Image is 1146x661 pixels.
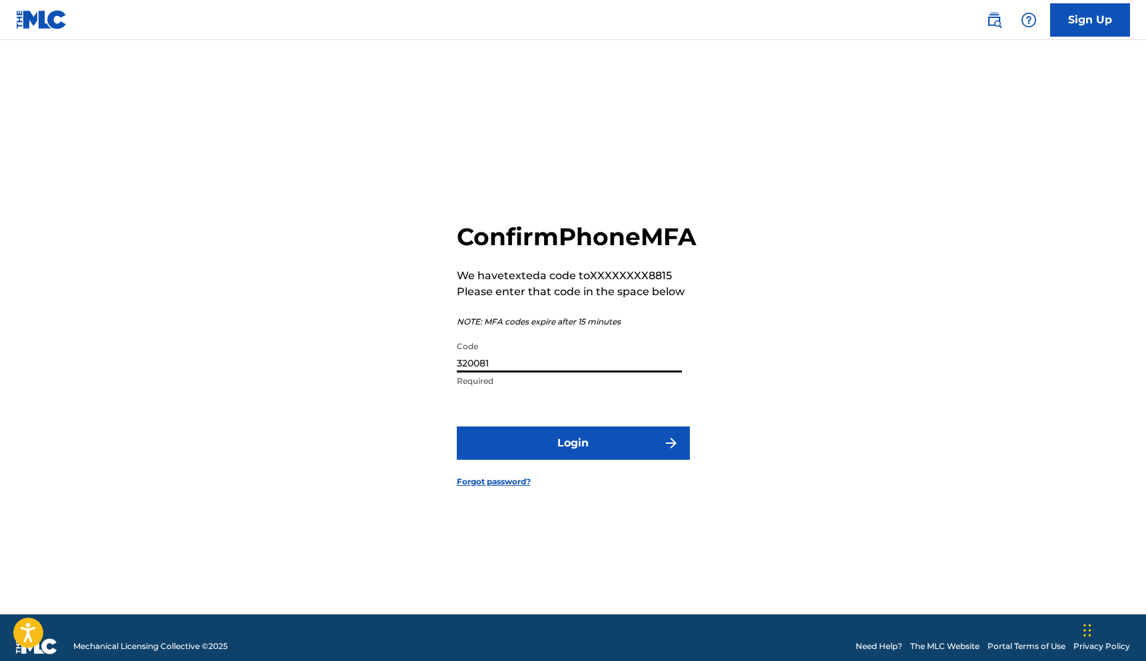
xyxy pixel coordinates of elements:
[73,640,228,652] span: Mechanical Licensing Collective © 2025
[1083,610,1091,650] div: Drag
[457,476,531,488] a: Forgot password?
[1079,597,1146,661] iframe: Chat Widget
[1073,640,1130,652] a: Privacy Policy
[981,7,1007,33] a: Public Search
[457,426,690,460] button: Login
[663,435,679,451] img: f7272a7cc735f4ea7f67.svg
[988,640,1065,652] a: Portal Terms of Use
[457,375,682,387] p: Required
[910,640,980,652] a: The MLC Website
[457,222,697,252] h2: Confirm Phone MFA
[457,268,697,284] p: We have texted a code to XXXXXXXX8815
[1050,3,1130,37] a: Sign Up
[457,284,697,300] p: Please enter that code in the space below
[986,12,1002,28] img: search
[16,638,57,654] img: logo
[856,640,902,652] a: Need Help?
[1021,12,1037,28] img: help
[16,10,67,29] img: MLC Logo
[1015,7,1042,33] div: Help
[457,316,697,328] p: NOTE: MFA codes expire after 15 minutes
